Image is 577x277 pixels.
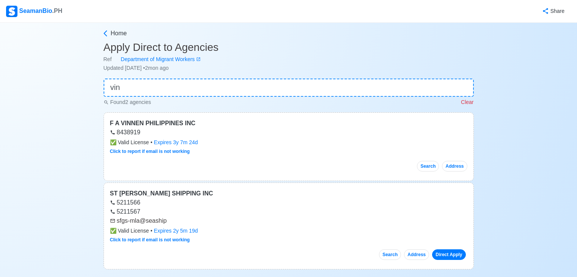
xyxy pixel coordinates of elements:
div: F A VINNEN PHILIPPINES INC [110,119,467,128]
a: 5211567 [110,208,140,215]
div: ST [PERSON_NAME] SHIPPING INC [110,189,467,198]
button: Search [417,161,439,172]
div: Expires 3y 7m 24d [154,138,198,146]
a: 5211566 [110,199,140,206]
div: • [110,227,467,235]
span: .PH [52,8,63,14]
button: Address [442,161,467,172]
span: check [110,139,116,145]
button: Search [379,249,401,260]
div: sfgs-mla@seaship [110,216,467,225]
a: Click to report if email is not working [110,149,190,154]
button: Share [535,4,571,19]
a: Home [102,29,474,38]
span: Valid License [110,138,149,146]
div: Ref [104,55,474,63]
span: Valid License [110,227,149,235]
input: 👉 Quick Search [104,79,474,97]
span: check [110,228,116,234]
a: Click to report if email is not working [110,237,190,242]
div: SeamanBio [6,6,62,17]
span: Updated [DATE] • 2mon ago [104,65,169,71]
div: Expires 2y 5m 19d [154,227,198,235]
a: Department of Migrant Workers [112,55,201,63]
p: Found 2 agencies [104,98,151,106]
button: Address [404,249,429,260]
p: Clear [461,98,473,106]
span: Home [111,29,127,38]
a: 8438919 [110,129,140,135]
a: Direct Apply [432,249,465,260]
div: • [110,138,467,146]
img: Logo [6,6,17,17]
h3: Apply Direct to Agencies [104,41,474,54]
div: Department of Migrant Workers [112,55,196,63]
